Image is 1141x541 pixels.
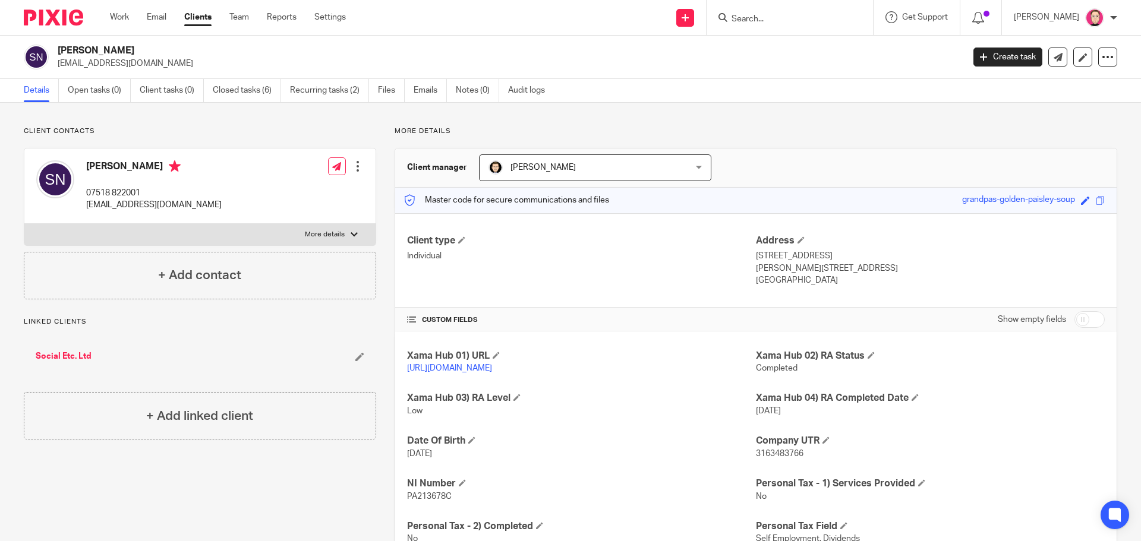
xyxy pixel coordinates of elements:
h4: Date Of Birth [407,435,756,447]
h4: Address [756,235,1105,247]
h4: Client type [407,235,756,247]
h2: [PERSON_NAME] [58,45,776,57]
h4: Company UTR [756,435,1105,447]
h4: Xama Hub 01) URL [407,350,756,362]
span: [PERSON_NAME] [510,163,576,172]
a: Team [229,11,249,23]
img: svg%3E [24,45,49,69]
div: grandpas-golden-paisley-soup [962,194,1075,207]
h4: [PERSON_NAME] [86,160,222,175]
h4: NI Number [407,477,756,490]
a: Files [378,79,405,102]
a: Closed tasks (6) [213,79,281,102]
h4: Xama Hub 04) RA Completed Date [756,392,1105,404]
p: Client contacts [24,126,376,136]
p: [PERSON_NAME] [1014,11,1079,23]
p: [STREET_ADDRESS] [756,250,1105,262]
a: Create task [973,48,1042,67]
h4: Personal Tax Field [756,520,1105,533]
span: 3163483766 [756,450,803,458]
p: [PERSON_NAME][STREET_ADDRESS] [756,262,1105,274]
a: Details [24,79,59,102]
span: Get Support [902,13,948,21]
h4: + Add contact [158,266,241,284]
h4: Personal Tax - 2) Completed [407,520,756,533]
img: Bradley%20-%20Pink.png [1085,8,1104,27]
a: Emails [414,79,447,102]
a: Client tasks (0) [140,79,204,102]
span: PA213678C [407,492,452,501]
p: More details [305,230,345,239]
img: Pixie [24,10,83,26]
p: [EMAIL_ADDRESS][DOMAIN_NAME] [86,199,222,211]
p: [EMAIL_ADDRESS][DOMAIN_NAME] [58,58,956,69]
p: Master code for secure communications and files [404,194,609,206]
a: Work [110,11,129,23]
h4: Personal Tax - 1) Services Provided [756,477,1105,490]
span: No [756,492,767,501]
a: [URL][DOMAIN_NAME] [407,364,492,372]
p: [GEOGRAPHIC_DATA] [756,274,1105,286]
span: [DATE] [756,407,781,415]
i: Primary [169,160,181,172]
img: svg%3E [36,160,74,198]
a: Open tasks (0) [68,79,131,102]
h4: Xama Hub 02) RA Status [756,350,1105,362]
h3: Client manager [407,162,467,173]
a: Recurring tasks (2) [290,79,369,102]
a: Settings [314,11,346,23]
h4: Xama Hub 03) RA Level [407,392,756,404]
h4: CUSTOM FIELDS [407,315,756,325]
a: Clients [184,11,212,23]
p: More details [395,126,1117,136]
input: Search [730,14,837,25]
label: Show empty fields [998,314,1066,325]
a: Notes (0) [456,79,499,102]
a: Social Etc. Ltd [36,350,92,362]
a: Reports [267,11,297,23]
img: DavidBlack.format_png.resize_200x.png [488,160,503,175]
span: [DATE] [407,450,432,458]
span: Low [407,407,423,415]
p: 07518 822001 [86,187,222,199]
p: Linked clients [24,317,376,327]
a: Audit logs [508,79,554,102]
h4: + Add linked client [146,407,253,425]
span: Completed [756,364,798,372]
a: Email [147,11,166,23]
p: Individual [407,250,756,262]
